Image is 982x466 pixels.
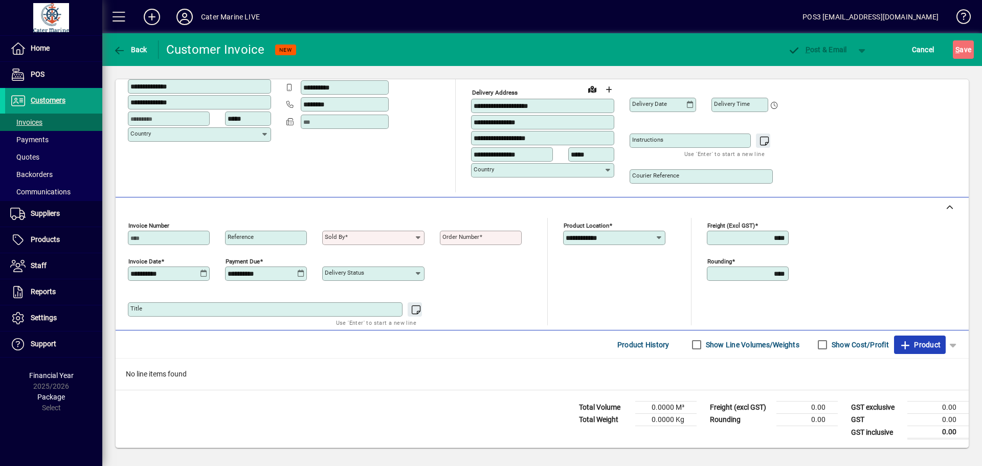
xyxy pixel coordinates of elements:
[5,166,102,183] a: Backorders
[325,233,345,240] mat-label: Sold by
[955,41,971,58] span: ave
[201,9,260,25] div: Cater Marine LIVE
[564,222,609,229] mat-label: Product location
[130,130,151,137] mat-label: Country
[5,114,102,131] a: Invoices
[128,222,169,229] mat-label: Invoice number
[632,136,663,143] mat-label: Instructions
[10,153,39,161] span: Quotes
[806,46,810,54] span: P
[31,314,57,322] span: Settings
[705,402,776,414] td: Freight (excl GST)
[776,402,838,414] td: 0.00
[704,340,799,350] label: Show Line Volumes/Weights
[574,414,635,426] td: Total Weight
[128,258,161,265] mat-label: Invoice date
[907,402,969,414] td: 0.00
[10,118,42,126] span: Invoices
[279,47,292,53] span: NEW
[113,46,147,54] span: Back
[5,131,102,148] a: Payments
[802,9,939,25] div: POS3 [EMAIL_ADDRESS][DOMAIN_NAME]
[166,41,265,58] div: Customer Invoice
[5,148,102,166] a: Quotes
[110,40,150,59] button: Back
[10,188,71,196] span: Communications
[37,393,65,401] span: Package
[632,100,667,107] mat-label: Delivery date
[116,359,969,390] div: No line items found
[29,371,74,380] span: Financial Year
[325,269,364,276] mat-label: Delivery status
[846,414,907,426] td: GST
[899,337,941,353] span: Product
[5,183,102,201] a: Communications
[168,8,201,26] button: Profile
[894,336,946,354] button: Product
[5,36,102,61] a: Home
[635,414,697,426] td: 0.0000 Kg
[846,426,907,439] td: GST inclusive
[102,40,159,59] app-page-header-button: Back
[5,305,102,331] a: Settings
[31,70,44,78] span: POS
[228,233,254,240] mat-label: Reference
[907,414,969,426] td: 0.00
[5,201,102,227] a: Suppliers
[5,279,102,305] a: Reports
[600,81,617,98] button: Choose address
[635,402,697,414] td: 0.0000 M³
[949,2,969,35] a: Knowledge Base
[776,414,838,426] td: 0.00
[714,100,750,107] mat-label: Delivery time
[912,41,934,58] span: Cancel
[474,166,494,173] mat-label: Country
[617,337,669,353] span: Product History
[574,402,635,414] td: Total Volume
[830,340,889,350] label: Show Cost/Profit
[5,331,102,357] a: Support
[10,136,49,144] span: Payments
[613,336,674,354] button: Product History
[10,170,53,179] span: Backorders
[5,62,102,87] a: POS
[5,253,102,279] a: Staff
[226,258,260,265] mat-label: Payment due
[788,46,847,54] span: ost & Email
[907,426,969,439] td: 0.00
[31,261,47,270] span: Staff
[584,81,600,97] a: View on map
[783,40,852,59] button: Post & Email
[684,148,765,160] mat-hint: Use 'Enter' to start a new line
[442,233,479,240] mat-label: Order number
[31,340,56,348] span: Support
[31,44,50,52] span: Home
[31,287,56,296] span: Reports
[707,222,755,229] mat-label: Freight (excl GST)
[130,305,142,312] mat-label: Title
[31,96,65,104] span: Customers
[336,317,416,328] mat-hint: Use 'Enter' to start a new line
[31,235,60,243] span: Products
[846,402,907,414] td: GST exclusive
[705,414,776,426] td: Rounding
[632,172,679,179] mat-label: Courier Reference
[31,209,60,217] span: Suppliers
[5,227,102,253] a: Products
[953,40,974,59] button: Save
[136,8,168,26] button: Add
[909,40,937,59] button: Cancel
[955,46,959,54] span: S
[707,258,732,265] mat-label: Rounding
